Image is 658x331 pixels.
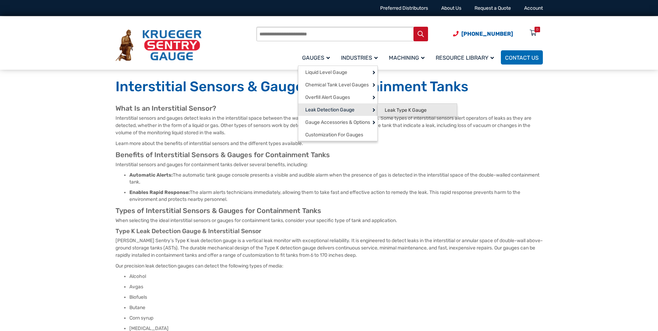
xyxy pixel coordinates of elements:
p: Our precision leak detection gauges can detect the following types of media: [116,262,543,270]
span: Chemical Tank Level Gauges [305,82,369,88]
span: Liquid Level Gauge [305,69,347,76]
h3: Type K Leak Detection Gauge & Interstitial Sensor [116,228,543,235]
span: Resource Library [436,54,494,61]
a: Leak Type K Gauge [378,104,457,116]
p: Learn more about the benefits of interstitial sensors and the different types available. [116,140,543,147]
span: Overfill Alert Gauges [305,94,350,101]
span: Industries [341,54,378,61]
a: Contact Us [501,50,543,65]
li: Avgas [129,283,543,290]
span: Leak Type K Gauge [385,107,427,113]
span: [PHONE_NUMBER] [461,31,513,37]
li: The automatic tank gauge console presents a visible and audible alarm when the presence of gas is... [129,172,543,186]
span: Gauges [302,54,330,61]
strong: Automatic Alerts: [129,172,173,178]
strong: Enables Rapid Response: [129,189,190,195]
a: Chemical Tank Level Gauges [298,78,377,91]
li: The alarm alerts technicians immediately, allowing them to take fast and effective action to reme... [129,189,543,203]
a: Phone Number (920) 434-8860 [453,29,513,38]
h1: Interstitial Sensors & Gauges For Containment Tanks [116,78,543,95]
a: About Us [441,5,461,11]
h2: Benefits of Interstitial Sensors & Gauges for Containment Tanks [116,151,543,159]
h2: Types of Interstitial Sensors & Gauges for Containment Tanks [116,206,543,215]
h2: What Is an Interstitial Sensor? [116,104,543,113]
p: Interstitial sensors and gauges detect leaks in the interstitial space between the walls of doubl... [116,114,543,136]
a: Preferred Distributors [380,5,428,11]
div: 0 [536,27,538,32]
span: Machining [389,54,425,61]
li: Biofuels [129,294,543,301]
span: Contact Us [505,54,539,61]
span: Customization For Gauges [305,132,363,138]
p: Interstitial sensors and gauges for containment tanks deliver several benefits, including: [116,161,543,168]
a: Customization For Gauges [298,128,377,141]
span: Gauge Accessories & Options [305,119,370,126]
a: Request a Quote [475,5,511,11]
li: Alcohol [129,273,543,280]
a: Leak Detection Gauge [298,103,377,116]
a: Overfill Alert Gauges [298,91,377,103]
img: Krueger Sentry Gauge [116,29,202,61]
a: Industries [337,49,385,66]
a: Liquid Level Gauge [298,66,377,78]
a: Resource Library [431,49,501,66]
li: Butane [129,304,543,311]
li: Corn syrup [129,315,543,322]
a: Gauges [298,49,337,66]
a: Account [524,5,543,11]
span: Leak Detection Gauge [305,107,354,113]
p: When selecting the ideal interstitial sensors or gauges for containment tanks, consider your spec... [116,217,543,224]
a: Machining [385,49,431,66]
p: [PERSON_NAME] Sentry’s Type K leak detection gauge is a vertical leak monitor with exceptional re... [116,237,543,259]
a: Gauge Accessories & Options [298,116,377,128]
